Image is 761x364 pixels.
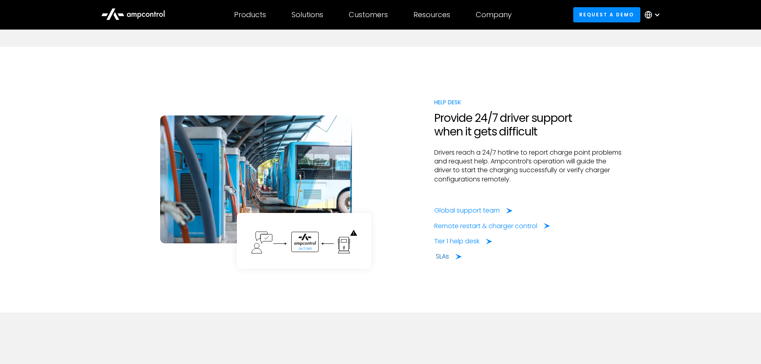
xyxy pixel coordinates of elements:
[292,10,323,19] div: Solutions
[349,10,388,19] div: Customers
[234,10,266,19] div: Products
[434,206,513,215] a: Global support team
[434,222,550,231] a: Remote restart & charger control
[413,10,450,19] div: Resources
[476,10,512,19] div: Company
[434,237,492,246] a: Tier 1 help desk
[436,252,449,261] div: SLAs
[434,111,624,138] h2: Provide 24/7 driver support when it gets difficult
[434,237,479,246] div: Tier 1 help desk
[573,7,640,22] a: Request a demo
[436,252,462,261] a: SLAs
[434,148,624,184] p: Drivers reach a 24/7 hotline to report charge point problems and request help. Ampcontrol’s opera...
[434,222,537,231] div: Remote restart & charger control
[434,98,624,107] div: Help Desk
[434,206,500,215] div: Global support team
